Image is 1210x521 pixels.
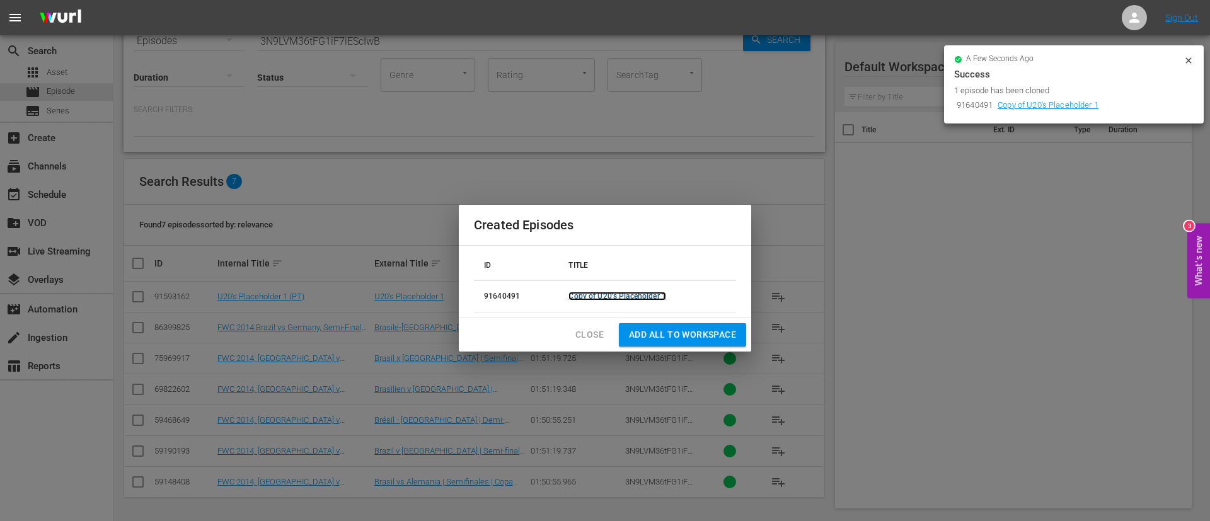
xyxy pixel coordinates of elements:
span: menu [8,10,23,25]
button: Add all to Workspace [619,323,746,346]
th: TITLE [558,251,736,281]
span: Close [575,327,604,343]
h2: Created Episodes [474,215,736,235]
button: Close [565,323,614,346]
a: Copy of U20's Placeholder 1 [998,100,1098,110]
a: Sign Out [1165,13,1198,23]
div: 3 [1184,220,1194,231]
button: Open Feedback Widget [1187,223,1210,298]
div: Success [954,67,1194,82]
a: Copy of U20's Placeholder 1 [568,292,665,301]
td: 91640491 [954,97,995,114]
td: 91640491 [474,281,558,312]
div: 1 episode has been cloned [954,84,1180,97]
span: Add all to Workspace [629,327,736,343]
th: ID [474,251,558,281]
img: ans4CAIJ8jUAAAAAAAAAAAAAAAAAAAAAAAAgQb4GAAAAAAAAAAAAAAAAAAAAAAAAJMjXAAAAAAAAAAAAAAAAAAAAAAAAgAT5G... [30,3,91,33]
span: a few seconds ago [966,54,1034,64]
